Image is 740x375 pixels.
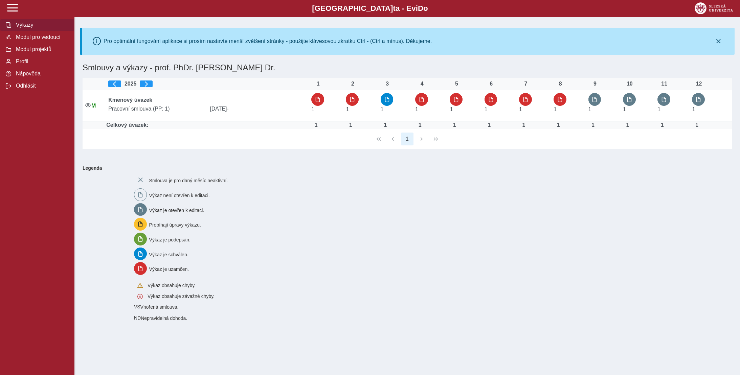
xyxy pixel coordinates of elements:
[692,107,695,112] span: Úvazek : 8 h / den. 40 h / týden.
[485,81,498,87] div: 6
[552,122,565,128] div: Úvazek : 8 h / den. 40 h / týden.
[108,80,306,87] div: 2025
[149,252,188,257] span: Výkaz je schválen.
[344,122,357,128] div: Úvazek : 8 h / den. 40 h / týden.
[415,107,418,112] span: Úvazek : 8 h / den. 40 h / týden.
[149,178,228,183] span: Smlouva je pro daný měsíc neaktivní.
[381,107,384,112] span: Úvazek : 8 h / den. 40 h / týden.
[379,122,392,128] div: Úvazek : 8 h / den. 40 h / týden.
[519,107,522,112] span: Úvazek : 8 h / den. 40 h / týden.
[14,46,69,52] span: Modul projektů
[141,315,187,321] span: Nepravidelná dohoda.
[695,2,733,14] img: logo_web_su.png
[20,4,720,13] b: [GEOGRAPHIC_DATA] a - Evi
[621,122,634,128] div: Úvazek : 8 h / den. 40 h / týden.
[655,122,669,128] div: Úvazek : 8 h / den. 40 h / týden.
[401,133,414,145] button: 1
[554,81,567,87] div: 8
[418,4,423,13] span: D
[14,58,69,65] span: Profil
[623,107,626,112] span: Úvazek : 8 h / den. 40 h / týden.
[657,107,660,112] span: Úvazek : 8 h / den. 40 h / týden.
[423,4,428,13] span: o
[14,34,69,40] span: Modul pro vedoucí
[450,107,453,112] span: Úvazek : 8 h / den. 40 h / týden.
[309,122,323,128] div: Úvazek : 8 h / den. 40 h / týden.
[483,122,496,128] div: Úvazek : 8 h / den. 40 h / týden.
[690,122,703,128] div: Úvazek : 8 h / den. 40 h / týden.
[381,81,394,87] div: 3
[586,122,600,128] div: Úvazek : 8 h / den. 40 h / týden.
[149,222,201,228] span: Probíhají úpravy výkazu.
[413,122,427,128] div: Úvazek : 8 h / den. 40 h / týden.
[588,81,602,87] div: 9
[346,81,359,87] div: 2
[149,193,210,198] span: Výkaz není otevřen k editaci.
[85,102,91,108] i: Smlouva je aktivní
[207,106,309,112] span: [DATE]
[311,107,314,112] span: Úvazek : 8 h / den. 40 h / týden.
[692,81,705,87] div: 12
[657,81,671,87] div: 11
[485,107,488,112] span: Úvazek : 8 h / den. 40 h / týden.
[450,81,463,87] div: 5
[104,38,432,44] div: Pro optimální fungování aplikace si prosím nastavte menší zvětšení stránky - použijte klávesovou ...
[519,81,533,87] div: 7
[91,103,96,109] span: Údaje souhlasí s údaji v Magionu
[140,304,179,310] span: Vnořená smlouva.
[134,304,140,309] span: Smlouva vnořená do kmene
[149,207,204,213] span: Výkaz je otevřen k editaci.
[134,315,141,321] span: Smlouva vnořená do kmene
[346,107,349,112] span: Úvazek : 8 h / den. 40 h / týden.
[623,81,636,87] div: 10
[448,122,461,128] div: Úvazek : 8 h / den. 40 h / týden.
[415,81,429,87] div: 4
[108,97,152,103] b: Kmenový úvazek
[148,294,215,299] span: Výkaz obsahuje závažné chyby.
[14,83,69,89] span: Odhlásit
[517,122,531,128] div: Úvazek : 8 h / den. 40 h / týden.
[14,22,69,28] span: Výkazy
[148,283,196,288] span: Výkaz obsahuje chyby.
[14,71,69,77] span: Nápověda
[149,237,190,242] span: Výkaz je podepsán.
[393,4,395,13] span: t
[311,81,325,87] div: 1
[227,106,229,112] span: -
[80,163,729,173] b: Legenda
[554,107,557,112] span: Úvazek : 8 h / den. 40 h / týden.
[106,121,309,129] td: Celkový úvazek:
[149,266,189,272] span: Výkaz je uzamčen.
[80,60,625,75] h1: Smlouvy a výkazy - prof. PhDr. [PERSON_NAME] Dr.
[106,106,207,112] span: Pracovní smlouva (PP: 1)
[588,107,591,112] span: Úvazek : 8 h / den. 40 h / týden.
